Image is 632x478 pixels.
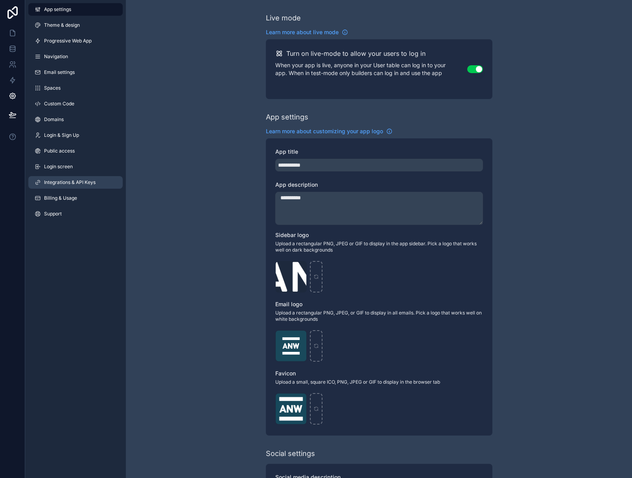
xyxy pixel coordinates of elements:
[275,310,483,322] span: Upload a rectangular PNG, JPEG, or GIF to display in all emails. Pick a logo that works well on w...
[44,85,61,91] span: Spaces
[28,19,123,31] a: Theme & design
[44,53,68,60] span: Navigation
[44,69,75,75] span: Email settings
[266,112,308,123] div: App settings
[275,301,302,307] span: Email logo
[28,50,123,63] a: Navigation
[44,6,71,13] span: App settings
[28,208,123,220] a: Support
[275,61,467,77] p: When your app is live, anyone in your User table can log in to your app. When in test-mode only b...
[286,49,426,58] h2: Turn on live-mode to allow your users to log in
[266,13,301,24] div: Live mode
[28,97,123,110] a: Custom Code
[28,192,123,204] a: Billing & Usage
[44,148,75,154] span: Public access
[266,28,348,36] a: Learn more about live mode
[44,195,77,201] span: Billing & Usage
[28,129,123,142] a: Login & Sign Up
[266,127,392,135] a: Learn more about customizing your app logo
[28,66,123,79] a: Email settings
[44,179,96,186] span: Integrations & API Keys
[275,148,298,155] span: App title
[44,116,64,123] span: Domains
[266,127,383,135] span: Learn more about customizing your app logo
[28,145,123,157] a: Public access
[275,370,296,377] span: Favicon
[28,160,123,173] a: Login screen
[44,211,62,217] span: Support
[44,22,80,28] span: Theme & design
[44,38,92,44] span: Progressive Web App
[28,82,123,94] a: Spaces
[28,35,123,47] a: Progressive Web App
[28,176,123,189] a: Integrations & API Keys
[275,379,483,385] span: Upload a small, square ICO, PNG, JPEG or GIF to display in the browser tab
[28,3,123,16] a: App settings
[275,181,318,188] span: App description
[266,448,315,459] div: Social settings
[44,101,74,107] span: Custom Code
[275,241,483,253] span: Upload a rectangular PNG, JPEG or GIF to display in the app sidebar. Pick a logo that works well ...
[275,232,309,238] span: Sidebar logo
[44,164,73,170] span: Login screen
[44,132,79,138] span: Login & Sign Up
[266,28,339,36] span: Learn more about live mode
[28,113,123,126] a: Domains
